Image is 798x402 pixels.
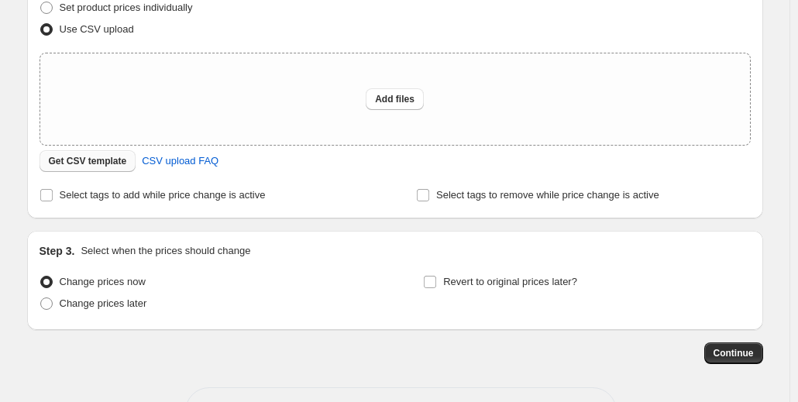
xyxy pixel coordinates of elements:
[443,276,577,287] span: Revert to original prices later?
[40,243,75,259] h2: Step 3.
[81,243,250,259] p: Select when the prices should change
[132,149,228,174] a: CSV upload FAQ
[704,342,763,364] button: Continue
[60,23,134,35] span: Use CSV upload
[60,297,147,309] span: Change prices later
[40,150,136,172] button: Get CSV template
[142,153,218,169] span: CSV upload FAQ
[60,189,266,201] span: Select tags to add while price change is active
[366,88,424,110] button: Add files
[60,2,193,13] span: Set product prices individually
[60,276,146,287] span: Change prices now
[49,155,127,167] span: Get CSV template
[714,347,754,359] span: Continue
[375,93,414,105] span: Add files
[436,189,659,201] span: Select tags to remove while price change is active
